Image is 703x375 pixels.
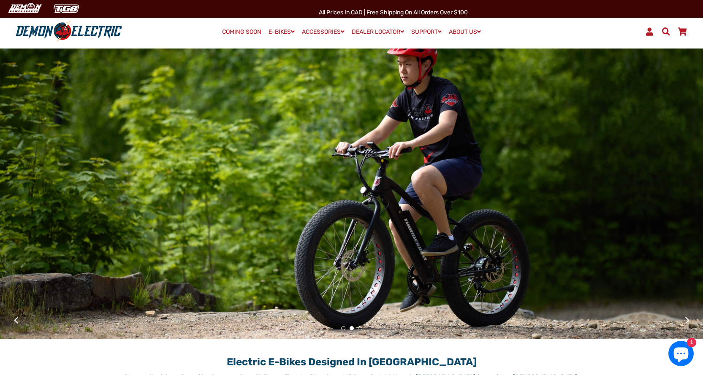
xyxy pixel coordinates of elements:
span: All Prices in CAD | Free shipping on all orders over $100 [319,9,468,16]
inbox-online-store-chat: Shopify online store chat [666,341,696,368]
a: ABOUT US [446,26,484,38]
button: 1 of 3 [341,326,345,330]
h1: Electric E-Bikes Designed in [GEOGRAPHIC_DATA] [122,348,582,368]
img: Demon Electric logo [13,21,125,43]
button: 3 of 3 [358,326,362,330]
a: E-BIKES [266,26,298,38]
a: COMING SOON [219,26,264,38]
img: TGB Canada [49,2,84,16]
img: Demon Electric [4,2,45,16]
button: 2 of 3 [350,326,354,330]
a: SUPPORT [408,26,445,38]
a: DEALER LOCATOR [349,26,407,38]
a: ACCESSORIES [299,26,347,38]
